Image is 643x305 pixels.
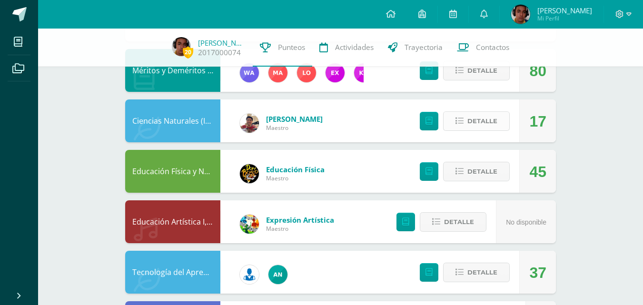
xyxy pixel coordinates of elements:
[125,49,220,92] div: Méritos y Deméritos 2do. Básico "B"
[420,212,486,232] button: Detalle
[240,63,259,82] img: 5c4476bd1fc99b6f0f51330b972d9021.png
[268,265,287,284] img: 05ee8f3aa2e004bc19e84eb2325bd6d4.png
[529,49,546,92] div: 80
[506,218,546,226] span: No disponible
[266,165,325,174] span: Educación Física
[467,163,497,180] span: Detalle
[266,114,323,124] span: [PERSON_NAME]
[443,263,510,282] button: Detalle
[443,111,510,131] button: Detalle
[405,42,443,52] span: Trayectoria
[266,215,334,225] span: Expresión Artística
[529,150,546,193] div: 45
[183,46,193,58] span: 20
[266,174,325,182] span: Maestro
[529,251,546,294] div: 37
[266,225,334,233] span: Maestro
[278,42,305,52] span: Punteos
[467,112,497,130] span: Detalle
[537,6,592,15] span: [PERSON_NAME]
[266,124,323,132] span: Maestro
[125,200,220,243] div: Educación Artística I, Música y Danza
[444,213,474,231] span: Detalle
[198,48,241,58] a: 2017000074
[125,150,220,193] div: Educación Física y Natación
[467,264,497,281] span: Detalle
[125,99,220,142] div: Ciencias Naturales (Introducción a la Química)
[443,61,510,80] button: Detalle
[198,38,246,48] a: [PERSON_NAME]
[240,215,259,234] img: 159e24a6ecedfdf8f489544946a573f0.png
[172,37,191,56] img: a090ba9930c17631c39f78da762335b9.png
[240,265,259,284] img: 6ed6846fa57649245178fca9fc9a58dd.png
[253,29,312,67] a: Punteos
[529,100,546,143] div: 17
[125,251,220,294] div: Tecnología del Aprendizaje y la Comunicación (Informática)
[443,162,510,181] button: Detalle
[326,63,345,82] img: ce84f7dabd80ed5f5aa83b4480291ac6.png
[268,63,287,82] img: 0fd6451cf16eae051bb176b5d8bc5f11.png
[467,62,497,79] span: Detalle
[354,63,373,82] img: c598cf620f05ed9e056c565954b1490b.png
[240,164,259,183] img: eda3c0d1caa5ac1a520cf0290d7c6ae4.png
[381,29,450,67] a: Trayectoria
[240,114,259,133] img: cb93aa548b99414539690fcffb7d5efd.png
[312,29,381,67] a: Actividades
[335,42,374,52] span: Actividades
[450,29,516,67] a: Contactos
[537,14,592,22] span: Mi Perfil
[476,42,509,52] span: Contactos
[511,5,530,24] img: a090ba9930c17631c39f78da762335b9.png
[297,63,316,82] img: 59290ed508a7c2aec46e59874efad3b5.png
